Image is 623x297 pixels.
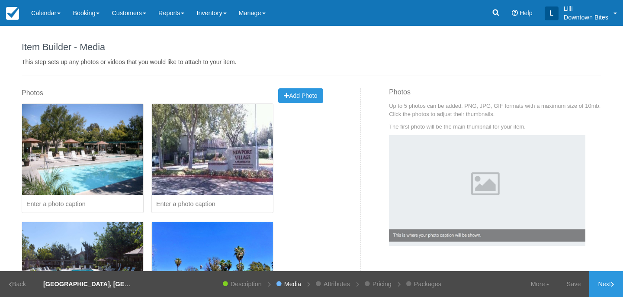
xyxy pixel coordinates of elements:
div: L [545,6,559,20]
a: More [522,271,558,297]
a: Save [558,271,590,297]
strong: [GEOGRAPHIC_DATA], [GEOGRAPHIC_DATA] - Dinner [43,281,205,287]
img: Example Photo Caption [389,135,585,246]
a: Media [280,271,305,297]
a: Next [589,271,623,297]
img: L273-2 [152,104,273,195]
p: Downtown Bites [564,13,608,22]
button: Add Photo [278,88,323,103]
span: Add Photo [284,92,317,99]
label: Photos [22,88,43,98]
p: Lilli [564,4,608,13]
a: Attributes [319,271,354,297]
p: Up to 5 photos can be added. PNG, JPG, GIF formats with a maximum size of 10mb. Click the photos ... [389,102,601,118]
img: checkfront-main-nav-mini-logo.png [6,7,19,20]
i: Help [512,10,518,16]
a: Description [226,271,266,297]
p: This step sets up any photos or videos that you would like to attach to your item. [22,58,601,66]
a: Packages [410,271,446,297]
input: Enter a photo caption [151,195,273,213]
h1: Item Builder - Media [22,42,601,52]
img: L273-1 [22,104,143,195]
h3: Photos [389,88,601,102]
span: Help [520,10,533,16]
p: The first photo will be the main thumbnail for your item. [389,123,601,131]
a: Pricing [368,271,396,297]
input: Enter a photo caption [22,195,144,213]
